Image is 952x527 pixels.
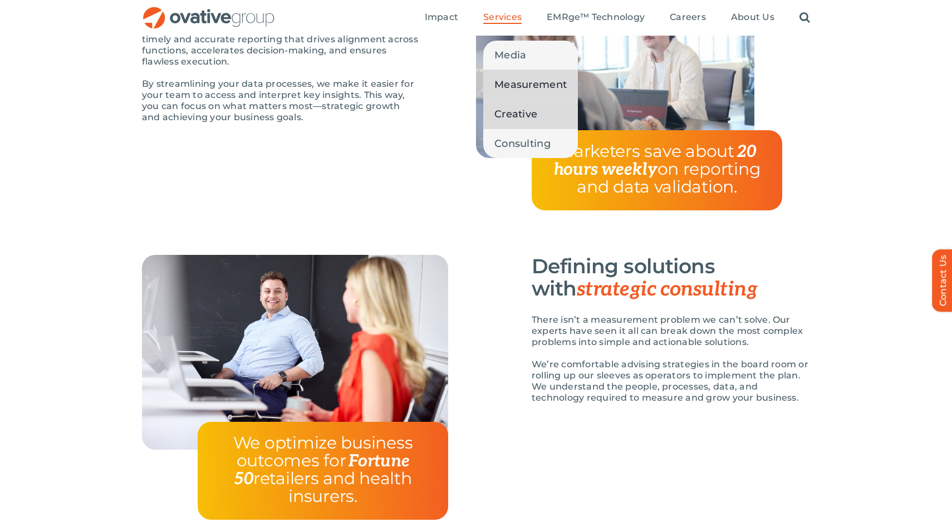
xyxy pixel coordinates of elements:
[142,78,420,123] p: By streamlining your data processes, we make it easier for your team to access and interpret key ...
[547,12,645,23] span: EMRge™ Technology
[577,277,757,302] span: strategic consulting
[483,12,522,24] a: Services
[670,12,706,24] a: Careers
[425,12,458,23] span: Impact
[483,100,578,129] a: Creative
[553,142,756,180] span: 20 hours weekly
[532,255,810,301] h3: Defining solutions with
[483,70,578,99] a: Measurement
[234,451,409,489] span: Fortune 50
[425,12,458,24] a: Impact
[253,468,412,506] span: retailers and health insurers.
[799,12,810,24] a: Search
[483,129,578,158] a: Consulting
[547,12,645,24] a: EMRge™ Technology
[558,141,734,161] span: Marketers save about
[494,47,526,63] span: Media
[494,77,567,92] span: Measurement
[494,136,551,151] span: Consulting
[494,106,537,122] span: Creative
[670,12,706,23] span: Careers
[532,359,810,403] p: We’re comfortable advising strategies in the board room or rolling up our sleeves as operators to...
[233,432,413,471] span: We optimize business outcomes for
[532,314,810,348] p: There isn’t a measurement problem we can’t solve. Our experts have seen it all can break down the...
[731,12,774,23] span: About Us
[142,255,448,450] img: Measurement – Strategic Consulting
[142,6,276,16] a: OG_Full_horizontal_RGB
[577,159,760,197] span: on reporting and data validation.
[142,23,420,67] p: We collect, consolidate, and organize your data to power timely and accurate reporting that drive...
[483,41,578,70] a: Media
[483,12,522,23] span: Services
[731,12,774,24] a: About Us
